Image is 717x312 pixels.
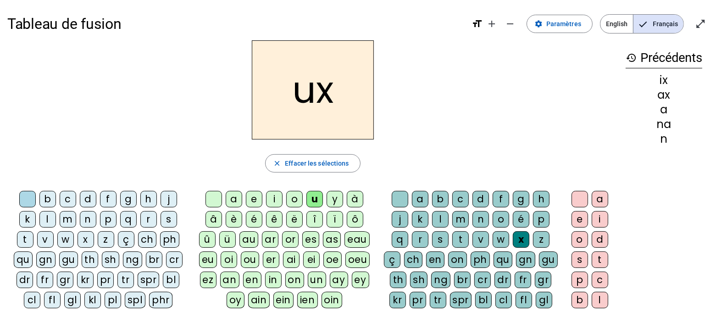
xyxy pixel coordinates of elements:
span: English [600,15,633,33]
div: w [57,231,74,248]
div: spr [138,272,160,288]
div: p [533,211,550,228]
div: ou [241,251,259,268]
div: d [472,191,489,207]
div: dr [495,272,511,288]
div: ü [219,231,236,248]
div: ph [160,231,179,248]
div: na [626,119,702,130]
div: y [327,191,343,207]
div: qu [14,251,33,268]
div: q [392,231,408,248]
div: a [226,191,242,207]
div: î [306,211,323,228]
div: f [100,191,117,207]
div: on [285,272,304,288]
div: bl [475,292,492,308]
div: kr [77,272,94,288]
h2: ux [252,40,374,139]
div: en [426,251,445,268]
div: n [472,211,489,228]
div: spr [450,292,472,308]
div: ey [352,272,369,288]
div: bl [163,272,179,288]
div: un [308,272,326,288]
div: s [161,211,177,228]
div: d [80,191,96,207]
div: spl [125,292,146,308]
div: x [78,231,94,248]
div: ax [626,89,702,100]
button: Entrer en plein écran [691,15,710,33]
div: ix [626,75,702,86]
div: ê [266,211,283,228]
div: th [390,272,406,288]
h1: Tableau de fusion [7,9,464,39]
div: br [454,272,471,288]
div: dr [17,272,33,288]
div: ien [297,292,318,308]
div: q [120,211,137,228]
div: kl [84,292,101,308]
div: oy [227,292,245,308]
div: ei [303,251,320,268]
div: p [100,211,117,228]
button: Augmenter la taille de la police [483,15,501,33]
div: à [347,191,363,207]
div: a [626,104,702,115]
div: h [140,191,157,207]
div: tr [430,292,446,308]
div: en [243,272,261,288]
div: ng [123,251,142,268]
div: fl [44,292,61,308]
div: z [533,231,550,248]
div: e [572,211,588,228]
div: oin [322,292,343,308]
div: k [19,211,36,228]
mat-icon: add [486,18,497,29]
div: pr [410,292,426,308]
div: c [452,191,469,207]
div: v [472,231,489,248]
div: a [412,191,428,207]
div: s [432,231,449,248]
div: c [60,191,76,207]
mat-icon: remove [505,18,516,29]
div: n [626,134,702,145]
div: cl [24,292,40,308]
div: au [239,231,258,248]
div: qu [494,251,512,268]
span: Paramètres [546,18,581,29]
div: gr [535,272,551,288]
div: ar [262,231,278,248]
div: ch [138,231,156,248]
div: ch [404,251,422,268]
div: gu [539,251,558,268]
div: gl [64,292,81,308]
div: ez [200,272,217,288]
div: er [263,251,279,268]
div: oe [323,251,342,268]
div: in [265,272,282,288]
div: kr [389,292,406,308]
div: ë [286,211,303,228]
div: fr [515,272,531,288]
div: ô [347,211,363,228]
div: cl [495,292,512,308]
div: t [17,231,33,248]
mat-icon: settings [534,20,543,28]
div: l [592,292,608,308]
div: j [161,191,177,207]
div: l [39,211,56,228]
div: ï [327,211,343,228]
div: m [60,211,76,228]
div: i [592,211,608,228]
div: b [432,191,449,207]
div: v [37,231,54,248]
div: fl [516,292,532,308]
div: d [592,231,608,248]
div: r [412,231,428,248]
div: â [206,211,222,228]
div: m [452,211,469,228]
div: o [572,231,588,248]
